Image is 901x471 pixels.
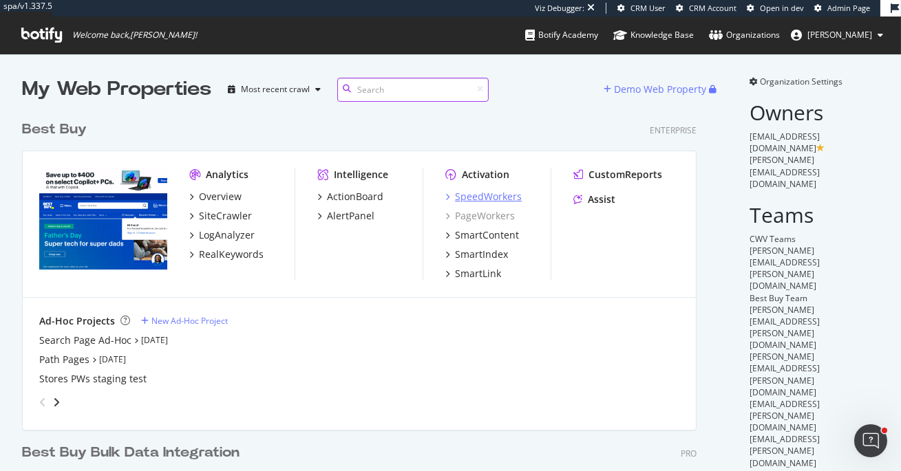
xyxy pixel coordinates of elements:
span: Admin Page [827,3,870,13]
div: New Ad-Hoc Project [151,315,228,327]
div: SpeedWorkers [455,190,522,204]
h2: Owners [750,101,879,124]
span: [EMAIL_ADDRESS][PERSON_NAME][DOMAIN_NAME] [750,398,820,433]
a: Stores PWs staging test [39,372,147,386]
a: Best Buy [22,120,92,140]
a: SmartContent [445,228,519,242]
div: angle-right [52,395,61,409]
span: kerry [807,29,872,41]
button: [PERSON_NAME] [780,24,894,46]
div: Intelligence [334,168,388,182]
img: bestbuy.com [39,168,167,270]
div: SmartIndex [455,248,508,261]
div: My Web Properties [22,76,211,103]
a: LogAnalyzer [189,228,255,242]
div: CustomReports [589,168,662,182]
span: [EMAIL_ADDRESS][DOMAIN_NAME] [750,131,820,154]
div: SmartContent [455,228,519,242]
div: Viz Debugger: [535,3,584,14]
a: RealKeywords [189,248,264,261]
button: Most recent crawl [222,78,326,100]
a: Demo Web Property [604,83,709,95]
div: Best Buy Bulk Data Integration [22,443,240,463]
div: Best Buy Team [750,292,879,304]
div: SiteCrawler [199,209,252,223]
span: Open in dev [760,3,804,13]
span: [EMAIL_ADDRESS][PERSON_NAME][DOMAIN_NAME] [750,433,820,468]
a: ActionBoard [317,190,383,204]
div: SmartLink [455,267,501,281]
a: CustomReports [573,168,662,182]
span: [PERSON_NAME][EMAIL_ADDRESS][PERSON_NAME][DOMAIN_NAME] [750,245,820,292]
a: Overview [189,190,242,204]
a: CRM User [617,3,666,14]
div: RealKeywords [199,248,264,261]
span: Organization Settings [760,76,842,87]
div: Organizations [709,28,780,42]
div: Enterprise [650,124,697,136]
a: Assist [573,193,615,206]
span: CRM Account [689,3,736,13]
a: Open in dev [747,3,804,14]
button: Demo Web Property [604,78,709,100]
div: Best Buy [22,120,87,140]
div: LogAnalyzer [199,228,255,242]
div: ActionBoard [327,190,383,204]
div: Pro [681,448,697,459]
a: AlertPanel [317,209,374,223]
a: Best Buy Bulk Data Integration [22,443,245,463]
a: SmartIndex [445,248,508,261]
span: [PERSON_NAME][EMAIL_ADDRESS][PERSON_NAME][DOMAIN_NAME] [750,304,820,351]
a: New Ad-Hoc Project [141,315,228,327]
div: Demo Web Property [614,83,706,96]
div: Ad-Hoc Projects [39,314,115,328]
a: PageWorkers [445,209,515,223]
div: Knowledge Base [613,28,694,42]
a: SiteCrawler [189,209,252,223]
div: Botify Academy [525,28,598,42]
a: Knowledge Base [613,17,694,54]
div: Analytics [206,168,248,182]
div: CWV Teams [750,233,879,245]
input: Search [337,78,489,102]
a: [DATE] [141,334,168,346]
a: SpeedWorkers [445,190,522,204]
div: angle-left [34,391,52,413]
a: Admin Page [814,3,870,14]
a: Path Pages [39,353,89,366]
a: SmartLink [445,267,501,281]
a: CRM Account [676,3,736,14]
div: Assist [588,193,615,206]
h2: Teams [750,204,879,226]
div: Overview [199,190,242,204]
span: CRM User [630,3,666,13]
div: Activation [462,168,509,182]
span: [PERSON_NAME][EMAIL_ADDRESS][DOMAIN_NAME] [750,154,820,189]
span: Welcome back, [PERSON_NAME] ! [72,30,197,41]
a: Organizations [709,17,780,54]
span: [PERSON_NAME][EMAIL_ADDRESS][PERSON_NAME][DOMAIN_NAME] [750,351,820,397]
a: Search Page Ad-Hoc [39,333,131,347]
iframe: Intercom live chat [854,424,887,457]
a: Botify Academy [525,17,598,54]
a: [DATE] [99,353,126,365]
div: Most recent crawl [241,85,310,94]
div: AlertPanel [327,209,374,223]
